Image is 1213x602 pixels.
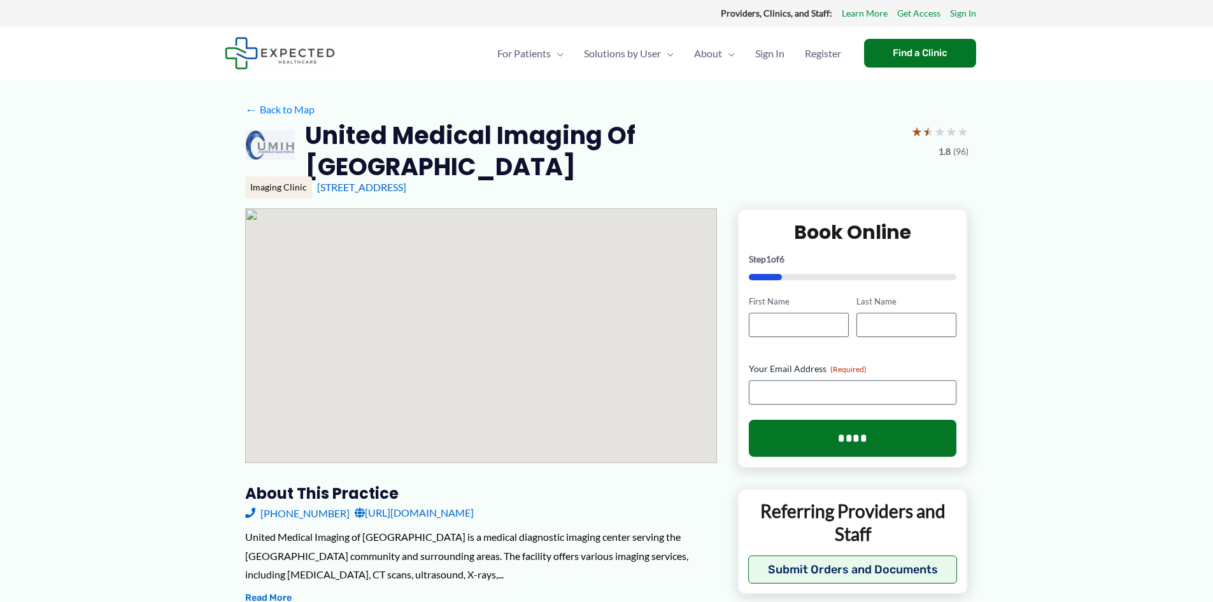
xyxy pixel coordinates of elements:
[245,527,717,584] div: United Medical Imaging of [GEOGRAPHIC_DATA] is a medical diagnostic imaging center serving the [G...
[805,31,841,76] span: Register
[245,503,350,522] a: [PHONE_NUMBER]
[897,5,940,22] a: Get Access
[957,120,968,143] span: ★
[830,364,867,374] span: (Required)
[574,31,684,76] a: Solutions by UserMenu Toggle
[487,31,574,76] a: For PatientsMenu Toggle
[950,5,976,22] a: Sign In
[355,503,474,522] a: [URL][DOMAIN_NAME]
[245,176,312,198] div: Imaging Clinic
[487,31,851,76] nav: Primary Site Navigation
[939,143,951,160] span: 1.8
[748,555,958,584] button: Submit Orders and Documents
[946,120,957,143] span: ★
[749,362,957,375] label: Your Email Address
[795,31,851,76] a: Register
[245,100,315,119] a: ←Back to Map
[305,120,900,183] h2: United Medical Imaging of [GEOGRAPHIC_DATA]
[856,296,956,308] label: Last Name
[748,499,958,546] p: Referring Providers and Staff
[225,37,335,69] img: Expected Healthcare Logo - side, dark font, small
[749,220,957,245] h2: Book Online
[722,31,735,76] span: Menu Toggle
[245,484,717,503] h3: About this practice
[245,103,257,115] span: ←
[721,8,832,18] strong: Providers, Clinics, and Staff:
[842,5,888,22] a: Learn More
[694,31,722,76] span: About
[749,255,957,264] p: Step of
[745,31,795,76] a: Sign In
[864,39,976,68] a: Find a Clinic
[551,31,564,76] span: Menu Toggle
[684,31,745,76] a: AboutMenu Toggle
[497,31,551,76] span: For Patients
[779,254,784,264] span: 6
[755,31,784,76] span: Sign In
[911,120,923,143] span: ★
[317,181,406,193] a: [STREET_ADDRESS]
[953,143,968,160] span: (96)
[584,31,661,76] span: Solutions by User
[766,254,771,264] span: 1
[661,31,674,76] span: Menu Toggle
[923,120,934,143] span: ★
[749,296,849,308] label: First Name
[934,120,946,143] span: ★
